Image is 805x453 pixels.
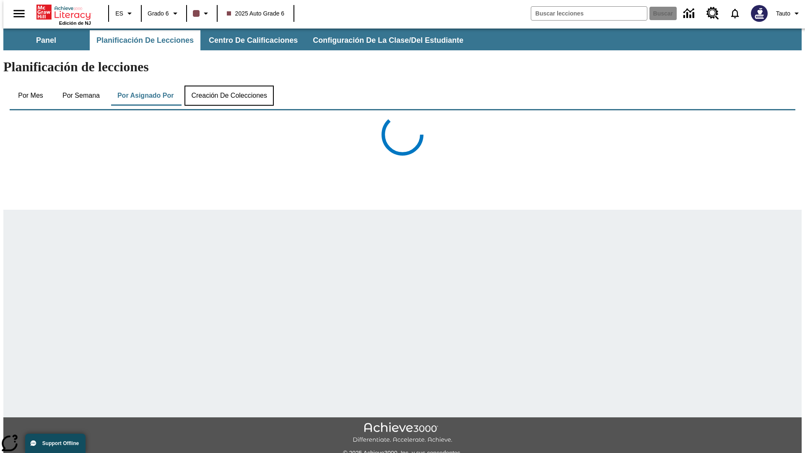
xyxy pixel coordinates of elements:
[36,3,91,26] div: Portada
[115,9,123,18] span: ES
[112,6,138,21] button: Lenguaje: ES, Selecciona un idioma
[3,30,471,50] div: Subbarra de navegación
[313,36,463,45] span: Configuración de la clase/del estudiante
[751,5,768,22] img: Avatar
[776,9,790,18] span: Tauto
[209,36,298,45] span: Centro de calificaciones
[111,86,181,106] button: Por asignado por
[7,1,31,26] button: Abrir el menú lateral
[3,59,802,75] h1: Planificación de lecciones
[56,86,106,106] button: Por semana
[678,2,701,25] a: Centro de información
[36,4,91,21] a: Portada
[144,6,184,21] button: Grado: Grado 6, Elige un grado
[3,29,802,50] div: Subbarra de navegación
[353,422,452,444] img: Achieve3000 Differentiate Accelerate Achieve
[4,30,88,50] button: Panel
[148,9,169,18] span: Grado 6
[227,9,285,18] span: 2025 Auto Grade 6
[190,6,214,21] button: El color de la clase es café oscuro. Cambiar el color de la clase.
[773,6,805,21] button: Perfil/Configuración
[306,30,470,50] button: Configuración de la clase/del estudiante
[202,30,304,50] button: Centro de calificaciones
[531,7,647,20] input: Buscar campo
[701,2,724,25] a: Centro de recursos, Se abrirá en una pestaña nueva.
[10,86,52,106] button: Por mes
[59,21,91,26] span: Edición de NJ
[184,86,274,106] button: Creación de colecciones
[36,36,56,45] span: Panel
[746,3,773,24] button: Escoja un nuevo avatar
[25,434,86,453] button: Support Offline
[724,3,746,24] a: Notificaciones
[42,440,79,446] span: Support Offline
[90,30,200,50] button: Planificación de lecciones
[96,36,194,45] span: Planificación de lecciones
